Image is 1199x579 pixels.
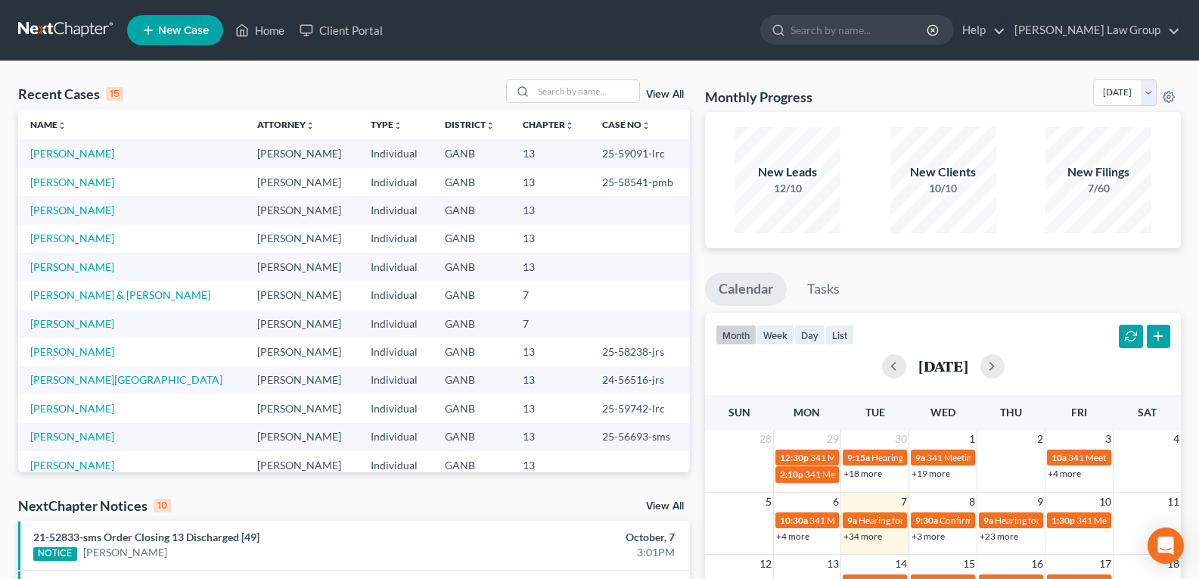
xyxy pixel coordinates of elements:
span: Hearing for [PERSON_NAME] [871,452,989,463]
a: [PERSON_NAME] [30,260,114,273]
td: [PERSON_NAME] [245,394,359,422]
span: 28 [758,430,773,448]
span: Fri [1071,406,1087,419]
td: Individual [359,310,433,338]
a: Nameunfold_more [30,119,67,130]
td: 25-59091-lrc [590,139,690,167]
td: [PERSON_NAME] [245,338,359,366]
div: 15 [106,87,123,101]
h3: Monthly Progress [705,88,812,106]
a: +23 more [980,531,1018,542]
a: [PERSON_NAME] [30,176,114,188]
a: Client Portal [292,17,390,44]
span: 9a [847,515,857,526]
div: Open Intercom Messenger [1148,528,1184,564]
td: 13 [511,451,590,479]
span: Mon [794,406,820,419]
td: 13 [511,423,590,451]
td: 13 [511,253,590,281]
a: Home [228,17,292,44]
a: +19 more [912,468,950,479]
span: 10a [1051,452,1067,463]
i: unfold_more [641,121,651,130]
td: 13 [511,225,590,253]
a: Attorneyunfold_more [257,119,315,130]
a: Case Nounfold_more [602,119,651,130]
a: [PERSON_NAME] Law Group [1007,17,1180,44]
td: [PERSON_NAME] [245,196,359,224]
i: unfold_more [306,121,315,130]
td: [PERSON_NAME] [245,451,359,479]
input: Search by name... [791,16,929,44]
span: 8 [968,493,977,511]
span: 9a [983,515,993,526]
td: GANB [433,253,511,281]
h2: [DATE] [918,358,968,374]
i: unfold_more [565,121,574,130]
td: GANB [433,281,511,309]
span: 341 Meeting for [PERSON_NAME] [927,452,1063,463]
span: 16 [1030,555,1045,573]
td: Individual [359,394,433,422]
a: Tasks [794,272,853,306]
td: Individual [359,168,433,196]
td: GANB [433,394,511,422]
div: New Clients [890,163,996,181]
td: 24-56516-jrs [590,366,690,394]
span: 9:30a [915,515,938,526]
td: 25-59742-lrc [590,394,690,422]
td: Individual [359,139,433,167]
td: Individual [359,366,433,394]
button: list [825,325,854,345]
span: 6 [831,493,840,511]
a: +4 more [776,531,809,542]
input: Search by name... [533,80,639,102]
span: New Case [158,25,209,36]
a: Chapterunfold_more [523,119,574,130]
a: [PERSON_NAME] [30,147,114,160]
a: [PERSON_NAME] [30,459,114,472]
a: Typeunfold_more [371,119,402,130]
span: Hearing for [PERSON_NAME] & [PERSON_NAME] [995,515,1193,526]
span: 341 Meeting for [PERSON_NAME] [809,515,946,526]
a: [PERSON_NAME][GEOGRAPHIC_DATA] [30,373,222,386]
span: 341 Meeting for [PERSON_NAME] [805,468,941,480]
span: Confirmation Hearing for [PERSON_NAME] & [PERSON_NAME] [940,515,1193,526]
span: 29 [825,430,840,448]
td: [PERSON_NAME] [245,366,359,394]
td: 7 [511,281,590,309]
a: [PERSON_NAME] [30,317,114,330]
td: 13 [511,338,590,366]
td: 25-58541-pmb [590,168,690,196]
button: week [756,325,794,345]
span: Hearing for [PERSON_NAME] [859,515,977,526]
span: 341 Meeting for [PERSON_NAME][US_STATE] [810,452,992,463]
td: Individual [359,225,433,253]
td: Individual [359,196,433,224]
td: 13 [511,366,590,394]
td: Individual [359,281,433,309]
span: 1:30p [1051,515,1075,526]
span: 12:30p [780,452,809,463]
td: GANB [433,168,511,196]
span: 2 [1036,430,1045,448]
button: month [716,325,756,345]
div: October, 7 [471,530,675,545]
span: 11 [1166,493,1181,511]
span: 7 [899,493,909,511]
td: 13 [511,196,590,224]
td: 13 [511,394,590,422]
td: 25-56693-sms [590,423,690,451]
td: [PERSON_NAME] [245,225,359,253]
td: GANB [433,310,511,338]
td: [PERSON_NAME] [245,253,359,281]
td: Individual [359,253,433,281]
a: [PERSON_NAME] [30,430,114,443]
td: 25-58238-jrs [590,338,690,366]
span: Thu [1000,406,1022,419]
span: 4 [1172,430,1181,448]
a: +18 more [843,468,882,479]
span: 15 [961,555,977,573]
span: 1 [968,430,977,448]
td: [PERSON_NAME] [245,281,359,309]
